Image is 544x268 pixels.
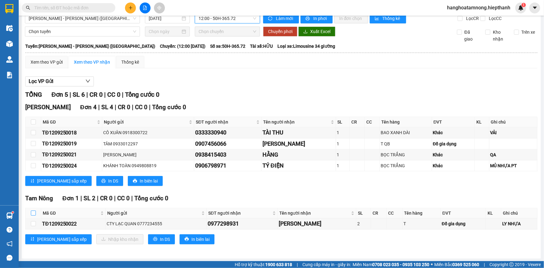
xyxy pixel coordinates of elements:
th: Ghi chú [489,117,537,127]
span: printer [306,16,311,21]
strong: 0369 525 060 [452,262,479,267]
span: In biên lai [191,236,209,243]
span: SĐT người nhận [196,119,255,125]
span: | [122,91,123,98]
button: plus [125,2,136,13]
span: plus [128,6,133,10]
img: warehouse-icon [6,56,13,63]
span: | [115,104,116,111]
span: In DS [108,178,118,184]
div: HẰNG [262,150,335,159]
div: 0907456066 [195,139,260,148]
span: | [86,91,88,98]
td: TĐ1209250021 [41,149,102,160]
button: downloadNhập kho nhận [96,234,143,244]
th: SL [336,117,350,127]
div: TĐ1209250021 [42,151,101,158]
span: caret-down [532,5,538,11]
td: TÝ ĐIỆN [262,160,336,171]
span: Loại xe: Limousine 34 giường [277,43,335,50]
div: Đồ gia dụng [442,220,485,227]
div: VẢI [490,129,536,136]
span: printer [153,237,157,242]
img: logo-vxr [5,4,13,13]
div: T QB [381,140,431,147]
img: solution-icon [6,72,13,78]
div: KHÁNH TOÀN 0949808819 [103,162,193,169]
span: CR 0 [118,104,130,111]
span: Trên xe [519,29,538,36]
td: 0938415403 [194,149,262,160]
div: TÀI THU [262,128,335,137]
span: Mã GD [43,210,99,217]
span: down [85,79,90,84]
button: printerIn biên lai [180,234,214,244]
button: Chuyển phơi [263,27,297,37]
button: file-add [140,2,151,13]
div: Xem theo VP nhận [74,59,110,66]
th: KL [475,117,489,127]
span: | [80,195,82,202]
div: TĐ1209250018 [42,129,101,137]
td: TĐ1209250024 [41,160,102,171]
button: sort-ascending[PERSON_NAME] sắp xếp [25,176,92,186]
th: Tên hàng [380,117,432,127]
button: syncLàm mới [263,13,299,23]
span: In DS [160,236,170,243]
td: HẰNG [262,149,336,160]
span: Tổng cước 0 [152,104,186,111]
div: CTY LẠC QUAN 0777234555 [107,220,205,227]
div: MỦ NHỰA PT [490,162,536,169]
span: Tổng cước 0 [134,195,168,202]
div: T [404,220,440,227]
div: CÔ XUÂN 0918300722 [103,129,193,136]
span: [PERSON_NAME] [25,104,71,111]
button: printerIn biên lai [128,176,163,186]
input: Chọn ngày [149,28,181,35]
span: In phơi [313,15,328,22]
span: Làm mới [276,15,294,22]
div: TÂM 0933012297 [103,140,193,147]
span: | [297,261,298,268]
th: KL [486,208,501,218]
button: printerIn phơi [301,13,333,23]
span: Đã giao [462,29,481,42]
input: 12/09/2025 [149,15,181,22]
span: TỔNG [25,91,42,98]
span: message [7,255,12,261]
th: CC [365,117,380,127]
span: [PERSON_NAME] sắp xếp [37,178,87,184]
strong: 0708 023 035 - 0935 103 250 [372,262,429,267]
div: 1 [337,151,349,158]
td: TĐ1209250018 [41,127,102,138]
button: Lọc VP Gửi [25,76,94,86]
td: MỸ CHU [262,139,336,149]
button: bar-chartThống kê [370,13,406,23]
span: Kho nhận [490,29,509,42]
span: Hồ Chí Minh - Tân Châu (Giường) [29,14,136,23]
span: copyright [509,262,514,267]
div: 0906798971 [195,161,260,170]
span: | [149,104,151,111]
span: Mã GD [43,119,96,125]
div: 2 [357,220,370,227]
span: Cung cấp máy in - giấy in: [302,261,351,268]
span: Người gửi [104,119,188,125]
th: CR [350,117,365,127]
img: icon-new-feature [518,5,524,11]
span: Tam Nông [25,195,53,202]
span: Đơn 4 [80,104,97,111]
b: Tuyến: [PERSON_NAME] - [PERSON_NAME] ([GEOGRAPHIC_DATA]) [25,44,155,49]
button: caret-down [529,2,540,13]
strong: 1900 633 818 [265,262,292,267]
span: Xuất Excel [310,28,330,35]
span: Tài xế: HỮU [250,43,273,50]
td: 0907456066 [194,139,262,149]
td: 0333330940 [194,127,262,138]
span: printer [133,179,137,184]
span: 12:00 - 50H-365.72 [199,14,256,23]
span: | [97,195,99,202]
span: Đơn 5 [51,91,68,98]
span: Chọn chuyến [199,27,256,36]
span: | [131,195,133,202]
